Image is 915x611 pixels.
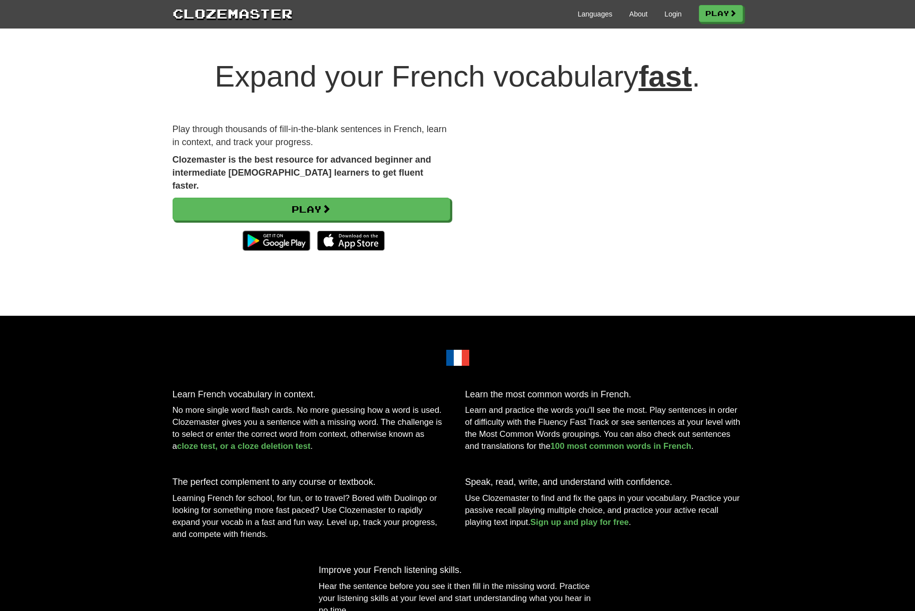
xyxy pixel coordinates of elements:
a: Clozemaster [173,4,293,23]
a: Play [173,198,450,221]
a: Login [664,9,681,19]
p: Learn and practice the words you'll see the most. Play sentences in order of difficulty with the ... [465,404,743,452]
h1: Expand your French vocabulary . [173,60,743,93]
a: About [629,9,648,19]
strong: Clozemaster is the best resource for advanced beginner and intermediate [DEMOGRAPHIC_DATA] learne... [173,155,431,190]
img: Get it on Google Play [238,226,315,256]
a: 100 most common words in French [550,441,691,451]
a: Play [699,5,743,22]
a: cloze test, or a cloze deletion test [177,441,311,451]
u: fast [638,60,692,93]
h3: The perfect complement to any course or textbook. [173,477,450,487]
img: Download_on_the_App_Store_Badge_US-UK_135x40-25178aeef6eb6b83b96f5f2d004eda3bffbb37122de64afbaef7... [317,231,385,251]
a: Sign up and play for free [530,517,629,527]
h3: Speak, read, write, and understand with confidence. [465,477,743,487]
p: Use Clozemaster to find and fix the gaps in your vocabulary. Practice your passive recall playing... [465,492,743,528]
p: No more single word flash cards. No more guessing how a word is used. Clozemaster gives you a sen... [173,404,450,452]
a: Languages [578,9,612,19]
h3: Learn the most common words in French. [465,390,743,400]
h3: Improve your French listening skills. [319,565,596,575]
h3: Learn French vocabulary in context. [173,390,450,400]
p: Play through thousands of fill-in-the-blank sentences in French, learn in context, and track your... [173,123,450,149]
p: Learning French for school, for fun, or to travel? Bored with Duolingo or looking for something m... [173,492,450,540]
